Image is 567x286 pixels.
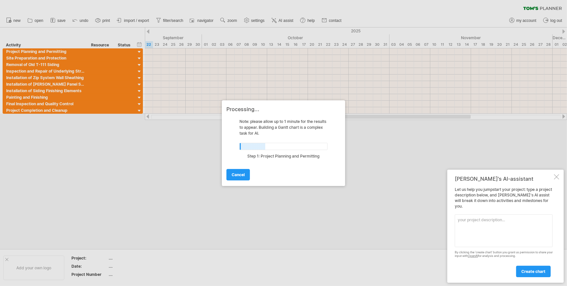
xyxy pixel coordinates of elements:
[455,176,553,182] div: [PERSON_NAME]'s AI-assistant
[226,119,341,136] div: Note: please allow up to 1 minute for the results to appear. Building a Gantt chart is a complex ...
[468,254,478,258] a: OpenAI
[239,153,328,163] div: Step 1: Project Planning and Permitting
[516,266,551,277] a: create chart
[226,106,341,112] div: Processing...
[455,187,553,277] div: Let us help you jumpstart your project: type a project description below, and [PERSON_NAME]'s AI ...
[232,172,245,177] span: cancel
[455,251,553,258] div: By clicking the 'create chart' button you grant us permission to share your input with for analys...
[521,269,545,274] span: create chart
[226,169,250,180] a: cancel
